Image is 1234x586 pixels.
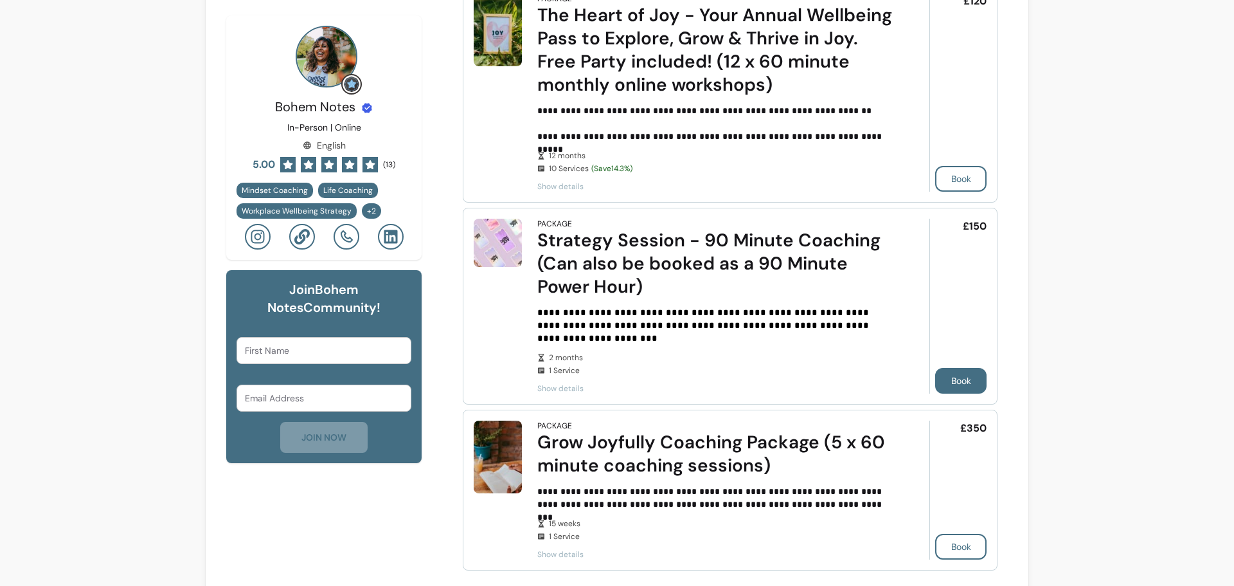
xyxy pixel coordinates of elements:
img: Provider image [296,26,357,87]
button: Book [935,534,987,560]
div: £150 [929,219,987,394]
div: Strategy Session - 90 Minute Coaching (Can also be booked as a 90 Minute Power Hour) [537,229,893,298]
span: 1 Service [549,531,893,542]
div: £350 [929,421,987,560]
img: Strategy Session - 90 Minute Coaching (Can also be booked as a 90 Minute Power Hour) [474,219,522,267]
button: Book [935,166,987,192]
span: Show details [537,383,893,394]
span: Show details [537,181,893,192]
span: ( 13 ) [383,160,395,170]
span: + 2 [364,206,379,216]
div: Grow Joyfully Coaching Package (5 x 60 minute coaching sessions) [537,431,893,477]
p: In-Person | Online [287,121,361,134]
span: 2 months [549,353,893,363]
img: Grow Joyfully Coaching Package (5 x 60 minute coaching sessions) [474,421,522,493]
span: 1 Service [549,365,893,376]
span: (Save 14.3 %) [591,163,632,174]
span: 12 months [549,151,893,161]
img: Grow [344,77,359,92]
span: Mindset Coaching [242,185,308,196]
div: Package [537,219,572,229]
input: Email Address [245,392,403,405]
h6: Join Bohem Notes Community! [237,280,411,316]
span: 10 Services [549,163,893,174]
div: English [303,139,346,152]
input: First Name [245,344,403,357]
button: Book [935,368,987,394]
div: The Heart of Joy - Your Annual Wellbeing Pass to Explore, Grow & Thrive in Joy. Free Party includ... [537,4,893,96]
span: Bohem Notes [275,98,355,115]
span: Workplace Wellbeing Strategy [242,206,352,216]
span: 15 weeks [549,518,893,529]
span: Life Coaching [323,185,373,196]
div: Package [537,421,572,431]
span: Show details [537,549,893,560]
span: 5.00 [253,157,275,172]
